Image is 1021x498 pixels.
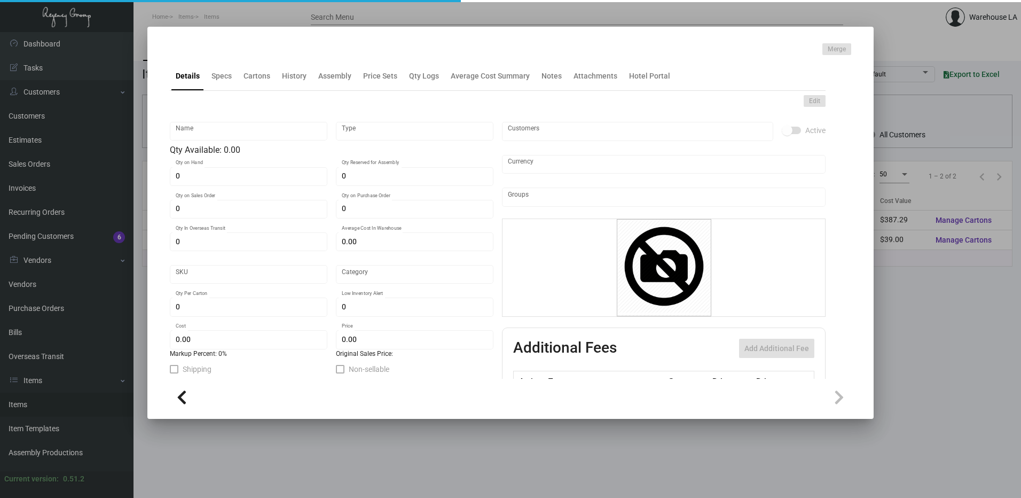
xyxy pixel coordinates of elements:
div: Assembly [318,71,351,82]
th: Price [710,371,753,390]
th: Price type [753,371,802,390]
button: Add Additional Fee [739,339,814,358]
div: Hotel Portal [629,71,670,82]
div: Average Cost Summary [451,71,530,82]
th: Active [514,371,546,390]
div: Cartons [244,71,270,82]
th: Cost [665,371,709,390]
button: Edit [804,95,826,107]
div: Specs [211,71,232,82]
div: Current version: [4,473,59,485]
div: Qty Logs [409,71,439,82]
span: Non-sellable [349,363,389,376]
input: Add new.. [508,193,820,201]
span: Add Additional Fee [744,344,809,353]
div: Qty Available: 0.00 [170,144,493,157]
div: Notes [541,71,562,82]
span: Merge [828,45,846,54]
div: Attachments [574,71,617,82]
span: Shipping [183,363,211,376]
div: Details [176,71,200,82]
div: Price Sets [363,71,397,82]
button: Merge [822,43,851,55]
span: Edit [809,97,820,106]
span: Active [805,124,826,137]
div: History [282,71,307,82]
th: Type [546,371,665,390]
div: 0.51.2 [63,473,84,485]
h2: Additional Fees [513,339,617,358]
input: Add new.. [508,127,768,136]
